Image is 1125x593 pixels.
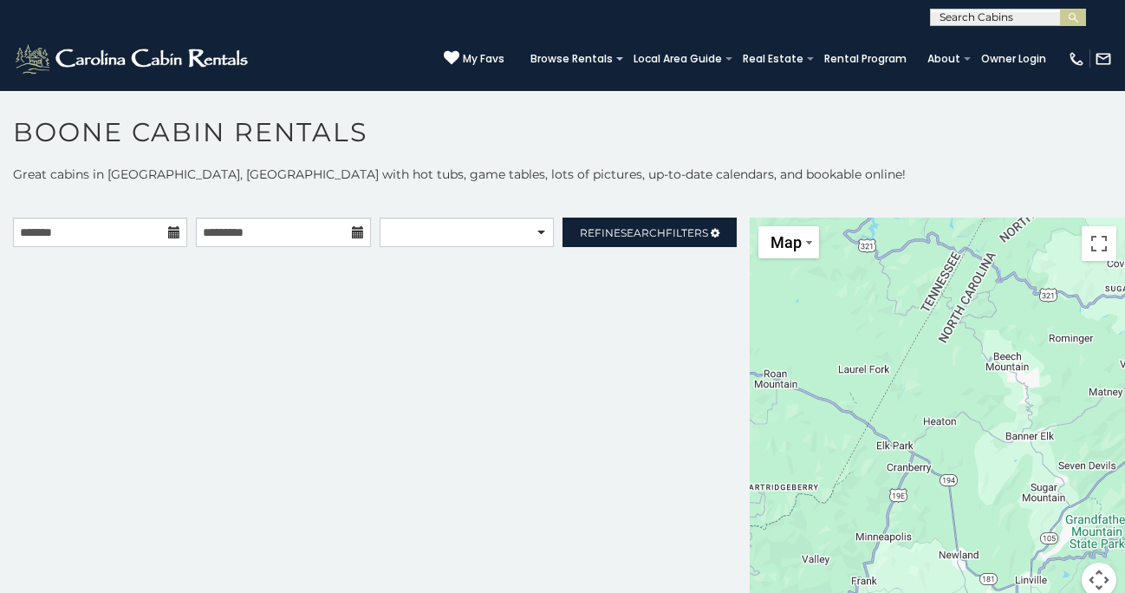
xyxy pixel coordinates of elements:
img: phone-regular-white.png [1068,50,1085,68]
button: Change map style [758,226,819,258]
img: White-1-2.png [13,42,253,76]
a: Rental Program [816,47,915,71]
span: Search [621,226,666,239]
img: mail-regular-white.png [1095,50,1112,68]
span: Refine Filters [580,226,708,239]
a: My Favs [444,50,504,68]
span: My Favs [463,51,504,67]
button: Toggle fullscreen view [1082,226,1116,261]
a: Local Area Guide [625,47,731,71]
span: Map [771,233,802,251]
a: About [919,47,969,71]
a: RefineSearchFilters [562,218,737,247]
a: Browse Rentals [522,47,621,71]
a: Owner Login [972,47,1055,71]
a: Real Estate [734,47,812,71]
